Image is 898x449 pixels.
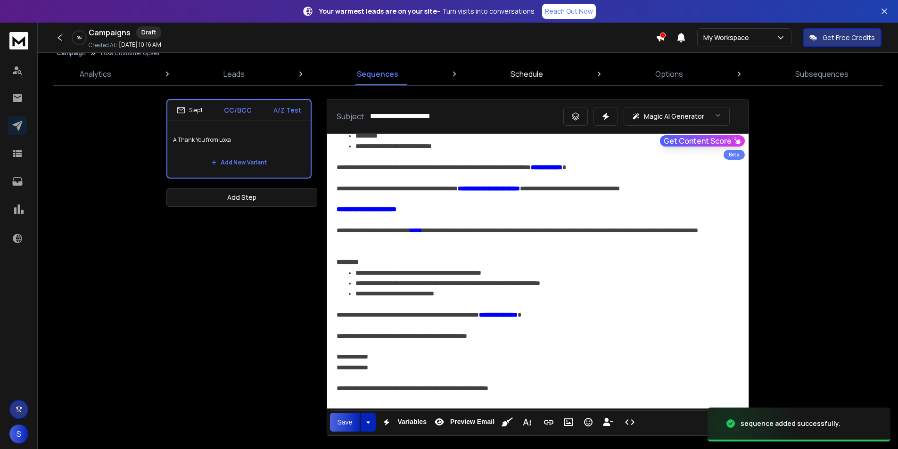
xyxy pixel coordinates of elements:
[823,33,875,42] p: Get Free Credits
[505,63,549,85] a: Schedule
[330,413,360,432] button: Save
[542,4,596,19] a: Reach Out Now
[119,41,161,49] p: [DATE] 10:16 AM
[624,107,730,126] button: Magic AI Generator
[89,41,117,49] p: Created At:
[560,413,577,432] button: Insert Image (Ctrl+P)
[57,49,86,57] button: Campaign
[166,99,312,179] li: Step1CC/BCCA/Z TestA Thank You from LoxaAdd New Variant
[724,150,745,160] div: Beta
[803,28,882,47] button: Get Free Credits
[273,106,301,115] p: A/Z Test
[101,49,159,57] p: Loxa Customer Upsell
[337,111,366,122] p: Subject:
[644,112,704,121] p: Magic AI Generator
[224,106,252,115] p: CC/BCC
[545,7,593,16] p: Reach Out Now
[177,106,202,114] div: Step 1
[77,35,82,41] p: 0 %
[511,68,543,80] p: Schedule
[173,127,305,153] p: A Thank You from Loxa
[378,413,428,432] button: Variables
[89,27,131,38] h1: Campaigns
[540,413,558,432] button: Insert Link (Ctrl+K)
[223,68,245,80] p: Leads
[703,33,753,42] p: My Workspace
[74,63,117,85] a: Analytics
[9,425,28,443] button: S
[498,413,516,432] button: Clean HTML
[357,68,398,80] p: Sequences
[795,68,849,80] p: Subsequences
[351,63,404,85] a: Sequences
[579,413,597,432] button: Emoticons
[430,413,496,432] button: Preview Email
[204,153,274,172] button: Add New Variant
[518,413,536,432] button: More Text
[218,63,250,85] a: Leads
[448,418,496,426] span: Preview Email
[741,419,840,428] div: sequence added successfully.
[599,413,617,432] button: Insert Unsubscribe Link
[660,135,745,147] button: Get Content Score
[395,418,428,426] span: Variables
[621,413,639,432] button: Code View
[790,63,854,85] a: Subsequences
[650,63,689,85] a: Options
[655,68,683,80] p: Options
[166,188,317,207] button: Add Step
[319,7,535,16] p: – Turn visits into conversations
[136,26,161,39] div: Draft
[9,32,28,49] img: logo
[319,7,437,16] strong: Your warmest leads are on your site
[80,68,111,80] p: Analytics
